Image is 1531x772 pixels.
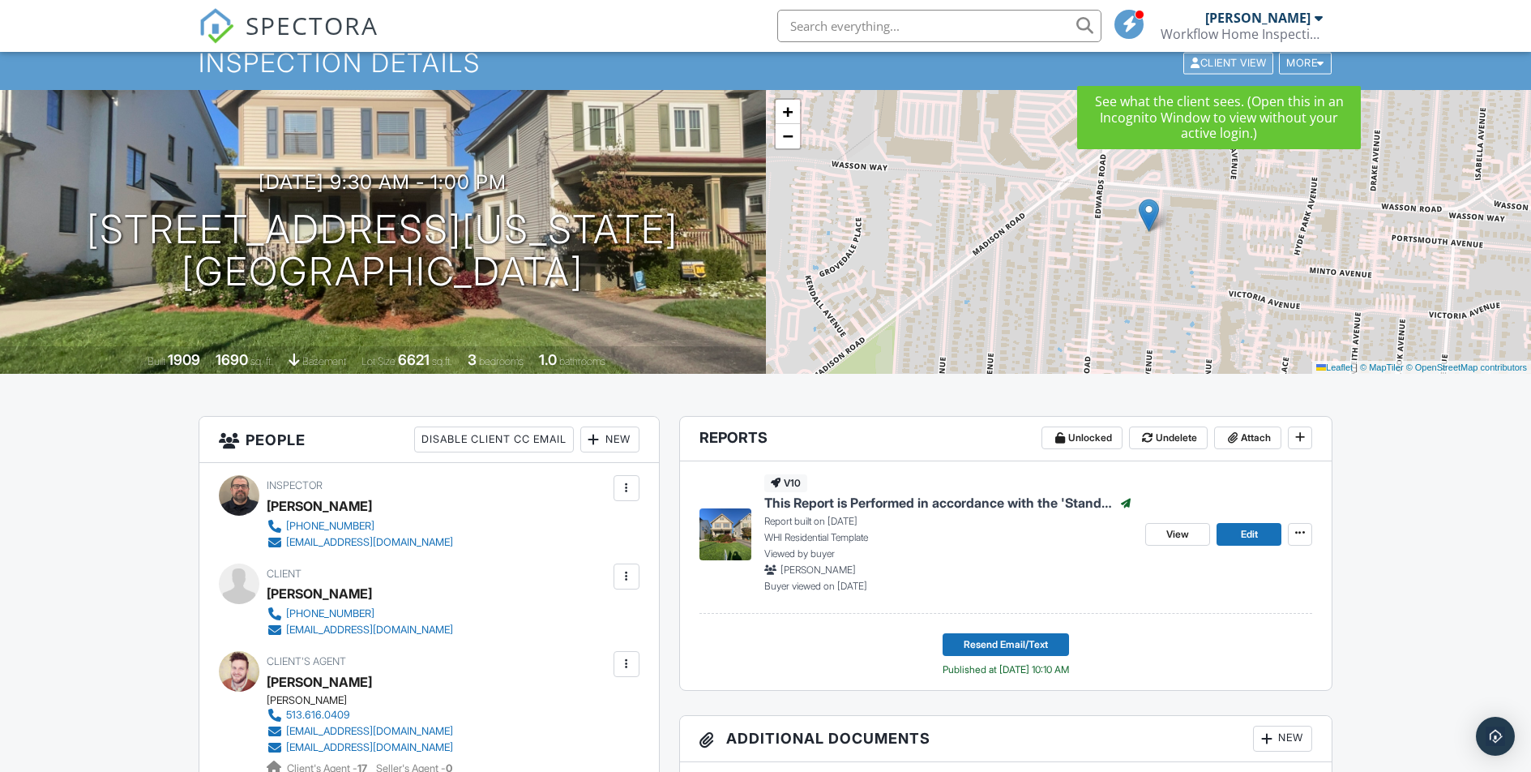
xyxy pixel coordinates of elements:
span: bedrooms [479,355,524,367]
span: Built [148,355,165,367]
div: [PERSON_NAME] [267,494,372,518]
span: sq. ft. [250,355,273,367]
span: basement [302,355,346,367]
div: [PERSON_NAME] [267,581,372,606]
span: SPECTORA [246,8,378,42]
h3: Additional Documents [680,716,1332,762]
div: 1.0 [539,351,557,368]
a: Leaflet [1316,362,1353,372]
div: 513.616.0409 [286,709,350,722]
div: [PERSON_NAME] [267,694,466,707]
div: Client View [1183,52,1273,74]
h1: Inspection Details [199,49,1333,77]
span: sq.ft. [432,355,452,367]
div: Disable Client CC Email [414,427,574,452]
span: Client [267,568,301,580]
span: − [782,126,793,146]
a: Client View [1182,56,1277,68]
a: [PHONE_NUMBER] [267,518,453,534]
div: [PHONE_NUMBER] [286,607,374,620]
a: © OpenStreetMap contributors [1406,362,1527,372]
div: More [1279,52,1332,74]
div: [EMAIL_ADDRESS][DOMAIN_NAME] [286,624,453,637]
a: [EMAIL_ADDRESS][DOMAIN_NAME] [267,740,453,756]
div: New [580,427,639,452]
div: [EMAIL_ADDRESS][DOMAIN_NAME] [286,741,453,754]
img: Marker [1139,199,1159,232]
h3: People [199,417,659,463]
span: bathrooms [559,355,605,367]
input: Search everything... [777,10,1101,42]
a: SPECTORA [199,22,378,56]
div: 3 [468,351,477,368]
a: [EMAIL_ADDRESS][DOMAIN_NAME] [267,534,453,551]
a: [EMAIL_ADDRESS][DOMAIN_NAME] [267,622,453,638]
a: © MapTiler [1360,362,1404,372]
span: Inspector [267,479,323,491]
img: The Best Home Inspection Software - Spectora [199,8,234,44]
span: Client's Agent [267,655,346,667]
span: Lot Size [361,355,396,367]
a: [PHONE_NUMBER] [267,606,453,622]
div: 6621 [398,351,430,368]
div: New [1253,726,1312,752]
h1: [STREET_ADDRESS][US_STATE] [GEOGRAPHIC_DATA] [87,208,678,294]
div: [PERSON_NAME] [1205,10,1311,26]
a: 513.616.0409 [267,707,453,723]
a: [PERSON_NAME] [267,670,372,694]
div: Open Intercom Messenger [1476,717,1515,756]
div: [EMAIL_ADDRESS][DOMAIN_NAME] [286,536,453,549]
h3: [DATE] 9:30 am - 1:00 pm [259,171,507,193]
div: 1909 [168,351,200,368]
span: | [1355,362,1358,372]
div: [PHONE_NUMBER] [286,520,374,533]
span: + [782,101,793,122]
a: Zoom out [776,124,800,148]
div: [EMAIL_ADDRESS][DOMAIN_NAME] [286,725,453,738]
div: 1690 [216,351,248,368]
a: [EMAIL_ADDRESS][DOMAIN_NAME] [267,723,453,740]
div: Workflow Home Inspections [1161,26,1323,42]
a: Zoom in [776,100,800,124]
